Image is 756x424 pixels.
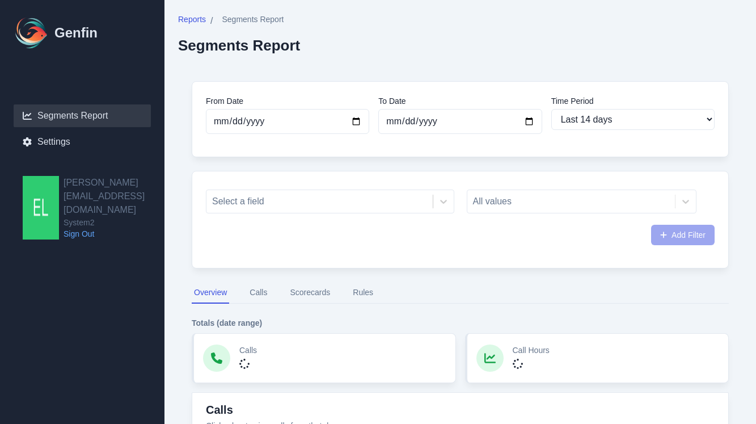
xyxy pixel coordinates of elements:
[378,95,542,107] label: To Date
[192,317,729,329] h4: Totals (date range)
[178,37,300,54] h2: Segments Report
[178,14,206,25] span: Reports
[14,15,50,51] img: Logo
[23,176,59,240] img: elissa@system2.fitness
[192,282,229,304] button: Overview
[551,95,715,107] label: Time Period
[64,228,164,240] a: Sign Out
[651,225,715,245] button: Add Filter
[206,402,337,418] h3: Calls
[64,217,164,228] span: System2
[14,131,151,153] a: Settings
[288,282,332,304] button: Scorecards
[239,345,257,356] p: Calls
[14,104,151,127] a: Segments Report
[210,14,213,28] span: /
[206,95,369,107] label: From Date
[54,24,98,42] h1: Genfin
[64,176,164,217] h2: [PERSON_NAME][EMAIL_ADDRESS][DOMAIN_NAME]
[350,282,375,304] button: Rules
[513,345,550,356] p: Call Hours
[178,14,206,28] a: Reports
[247,282,269,304] button: Calls
[222,14,284,25] span: Segments Report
